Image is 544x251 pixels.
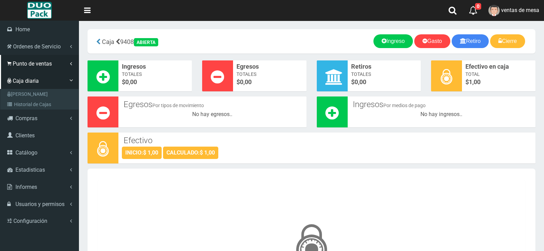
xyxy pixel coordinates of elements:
div: No hay egresos.. [122,111,303,118]
span: Informes [15,184,37,190]
div: CALCULADO: [163,147,218,159]
span: Ordenes de Servicio [13,43,61,50]
div: 9408 [93,34,239,48]
img: User Image [488,5,500,16]
span: Totales [351,71,418,78]
span: $ [351,78,418,87]
a: Cierre [490,34,525,48]
font: 0,00 [125,78,137,85]
small: Por medios de pago [383,103,426,108]
span: Configuración [13,218,47,224]
span: 0 [475,3,481,10]
span: Home [15,26,30,33]
img: Logo grande [27,2,51,19]
h3: Efectivo [124,136,530,145]
span: Retiros [351,62,418,71]
span: Efectivo en caja [465,62,532,71]
a: Retiro [452,34,489,48]
span: Catálogo [15,149,37,156]
span: $ [122,78,188,87]
strong: $ 1,00 [200,149,215,156]
a: Gasto [414,34,450,48]
span: $ [465,78,532,87]
a: [PERSON_NAME] [2,89,79,99]
font: 0,00 [355,78,366,85]
span: Totales [236,71,303,78]
a: Historial de Cajas [2,99,79,110]
span: Clientes [15,132,35,139]
span: $ [236,78,303,87]
div: No hay ingresos.. [351,111,532,118]
span: Estadisticas [15,167,45,173]
div: INICIO: [122,147,162,159]
font: 0,00 [240,78,252,85]
strong: $ 1,00 [143,149,158,156]
span: Total [465,71,532,78]
span: ventas de mesa [501,7,539,13]
span: Ingresos [122,62,188,71]
span: Usuarios y permisos [15,201,65,207]
span: Caja diaria [13,78,39,84]
small: Por tipos de movimiento [152,103,204,108]
a: Ingreso [373,34,413,48]
h3: Egresos [124,100,301,109]
span: Totales [122,71,188,78]
span: Caja [102,38,114,45]
span: Compras [15,115,37,122]
div: ABIERTA [134,38,158,46]
span: 1,00 [469,78,481,85]
span: Punto de ventas [13,60,52,67]
span: Egresos [236,62,303,71]
h3: Ingresos [353,100,531,109]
